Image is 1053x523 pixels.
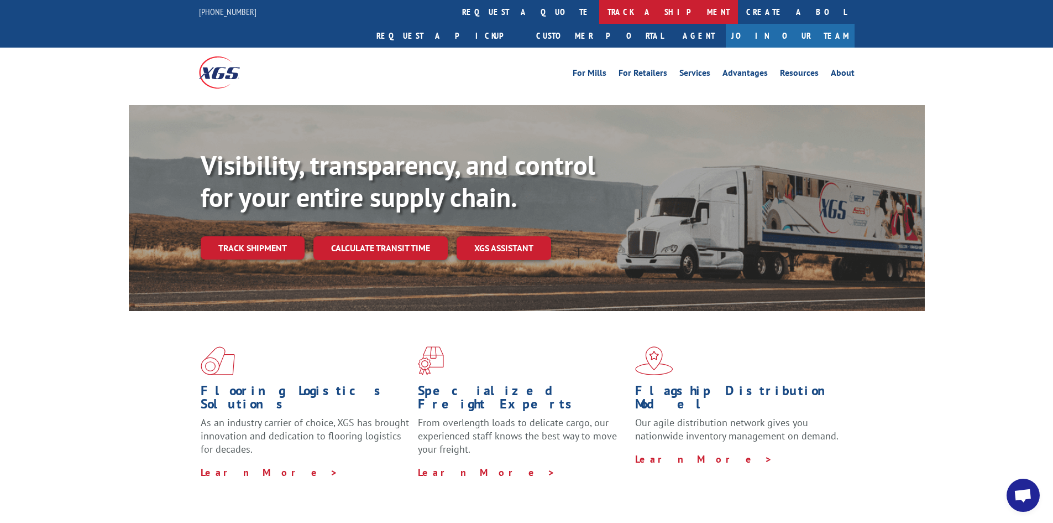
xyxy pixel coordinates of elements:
[672,24,726,48] a: Agent
[726,24,855,48] a: Join Our Team
[201,416,409,455] span: As an industry carrier of choice, XGS has brought innovation and dedication to flooring logistics...
[418,466,556,479] a: Learn More >
[418,346,444,375] img: xgs-icon-focused-on-flooring-red
[635,453,773,465] a: Learn More >
[313,236,448,260] a: Calculate transit time
[679,69,710,81] a: Services
[201,346,235,375] img: xgs-icon-total-supply-chain-intelligence-red
[418,416,627,465] p: From overlength loads to delicate cargo, our experienced staff knows the best way to move your fr...
[780,69,819,81] a: Resources
[573,69,606,81] a: For Mills
[201,148,595,214] b: Visibility, transparency, and control for your entire supply chain.
[619,69,667,81] a: For Retailers
[201,384,410,416] h1: Flooring Logistics Solutions
[635,384,844,416] h1: Flagship Distribution Model
[635,346,673,375] img: xgs-icon-flagship-distribution-model-red
[199,6,256,17] a: [PHONE_NUMBER]
[418,384,627,416] h1: Specialized Freight Experts
[831,69,855,81] a: About
[201,236,305,260] a: Track shipment
[457,236,551,260] a: XGS ASSISTANT
[635,416,839,442] span: Our agile distribution network gives you nationwide inventory management on demand.
[201,466,338,479] a: Learn More >
[1007,479,1040,512] div: Open chat
[722,69,768,81] a: Advantages
[368,24,528,48] a: Request a pickup
[528,24,672,48] a: Customer Portal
